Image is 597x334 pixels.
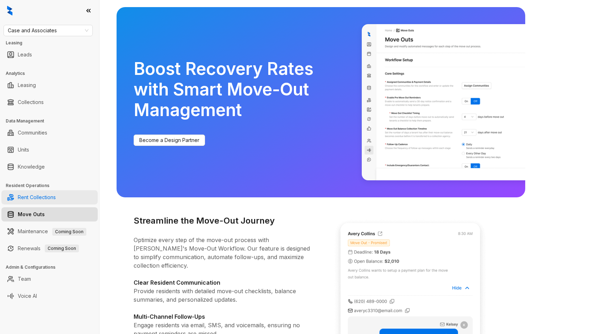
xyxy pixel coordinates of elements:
li: Team [1,272,98,286]
h3: Resident Operations [6,182,99,189]
a: Rent Collections [18,190,56,204]
a: Leads [18,48,32,62]
h3: Streamline the Move-Out Journey [134,214,312,227]
span: Coming Soon [52,228,86,236]
a: Team [18,272,31,286]
li: Voice AI [1,289,98,303]
span: Case and Associates [8,25,88,36]
span: Coming Soon [45,245,79,252]
a: Collections [18,95,44,109]
a: Knowledge [18,160,45,174]
li: Communities [1,126,98,140]
a: RenewalsComing Soon [18,241,79,256]
li: Leads [1,48,98,62]
h3: Data Management [6,118,99,124]
a: Communities [18,126,47,140]
li: Collections [1,95,98,109]
p: Optimize every step of the move-out process with [PERSON_NAME]'s Move-Out Workflow. Our feature i... [134,236,312,270]
h3: Leasing [6,40,99,46]
img: logo [7,6,12,16]
span: Become a Design Partner [139,136,199,144]
li: Renewals [1,241,98,256]
li: Units [1,143,98,157]
h3: Analytics [6,70,99,77]
p: Provide residents with detailed move-out checklists, balance summaries, and personalized updates. [134,287,312,304]
li: Move Outs [1,207,98,221]
li: Leasing [1,78,98,92]
li: Maintenance [1,224,98,239]
a: Move Outs [18,207,45,221]
h3: Admin & Configurations [6,264,99,270]
li: Knowledge [1,160,98,174]
h2: Boost Recovery Rates with Smart Move-Out Management [134,59,358,120]
li: Rent Collections [1,190,98,204]
a: Become a Design Partner [134,135,205,146]
a: Leasing [18,78,36,92]
a: Voice AI [18,289,37,303]
h4: Clear Resident Communication [134,278,312,287]
a: Units [18,143,29,157]
h4: Multi-Channel Follow-Ups [134,312,312,321]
